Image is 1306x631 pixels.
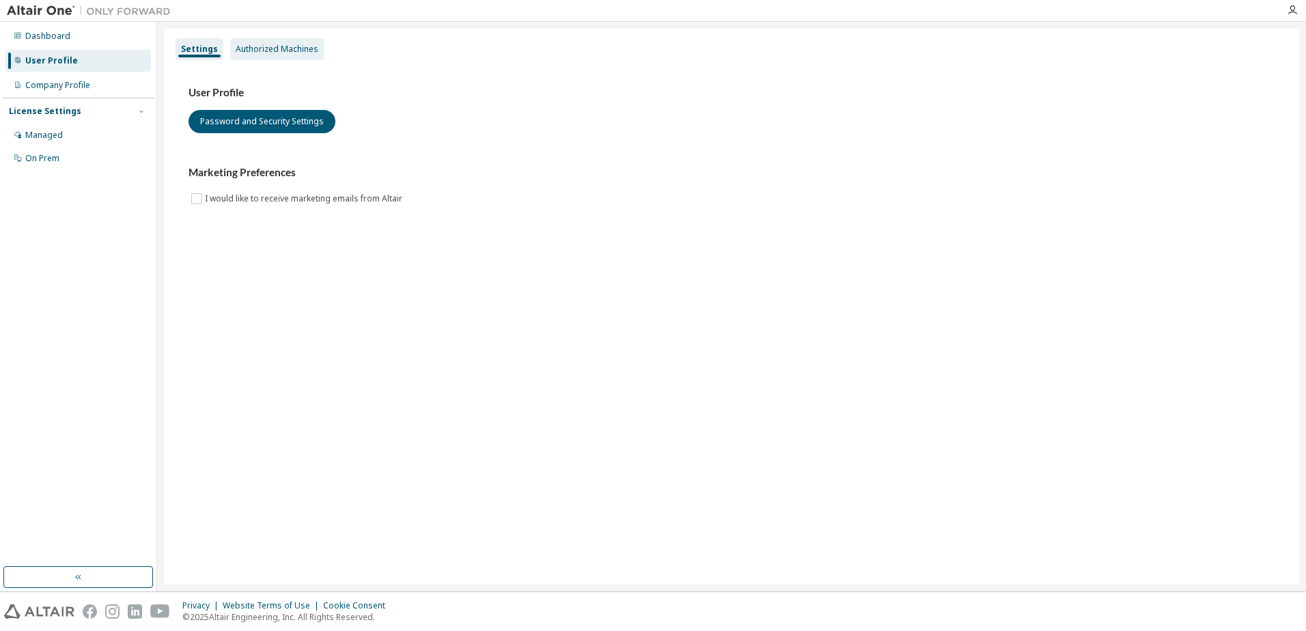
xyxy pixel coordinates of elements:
div: Website Terms of Use [223,600,323,611]
div: License Settings [9,106,81,117]
div: On Prem [25,153,59,164]
label: I would like to receive marketing emails from Altair [205,191,405,207]
div: Cookie Consent [323,600,393,611]
img: linkedin.svg [128,604,142,619]
div: Managed [25,130,63,141]
img: facebook.svg [83,604,97,619]
div: Authorized Machines [236,44,318,55]
div: Company Profile [25,80,90,91]
img: youtube.svg [150,604,170,619]
div: Dashboard [25,31,70,42]
img: instagram.svg [105,604,120,619]
img: Altair One [7,4,178,18]
h3: Marketing Preferences [189,166,1275,180]
img: altair_logo.svg [4,604,74,619]
h3: User Profile [189,86,1275,100]
div: Privacy [182,600,223,611]
p: © 2025 Altair Engineering, Inc. All Rights Reserved. [182,611,393,623]
div: Settings [181,44,218,55]
button: Password and Security Settings [189,110,335,133]
div: User Profile [25,55,78,66]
